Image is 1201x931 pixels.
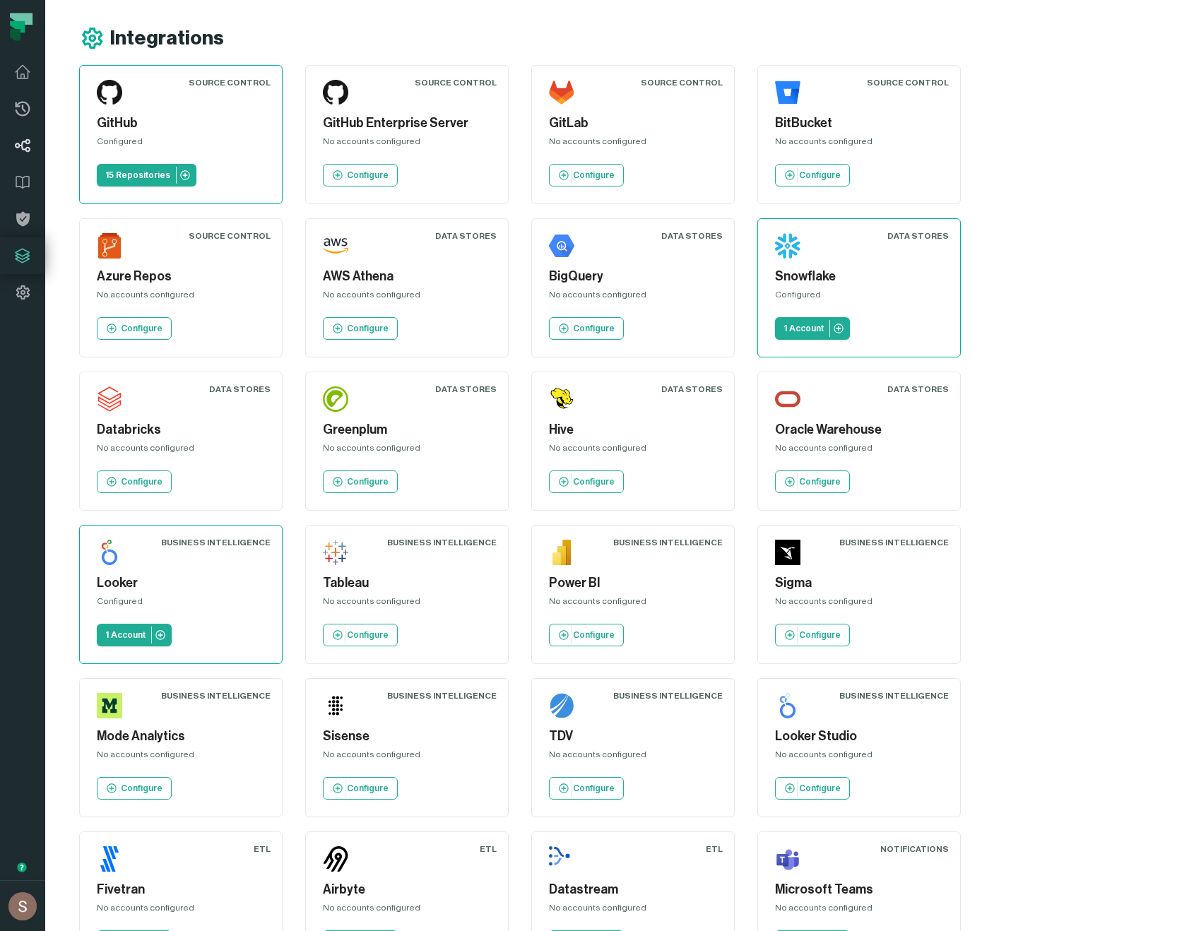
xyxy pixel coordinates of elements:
div: Configured [775,289,943,306]
h5: Oracle Warehouse [775,420,943,439]
a: Configure [775,624,850,646]
img: Datastream [549,846,574,872]
img: TDV [549,693,574,718]
h5: Tableau [323,574,491,593]
a: Configure [323,317,398,340]
h5: GitHub Enterprise Server [323,114,491,133]
h5: Power BI [549,574,717,593]
div: Source Control [189,77,271,88]
div: No accounts configured [323,595,491,612]
a: Configure [549,470,624,493]
h5: GitLab [549,114,717,133]
div: No accounts configured [775,595,943,612]
img: Power BI [549,540,574,565]
a: Configure [549,164,624,186]
p: Configure [347,170,389,181]
p: Configure [573,629,615,641]
a: Configure [549,624,624,646]
img: Hive [549,386,574,412]
div: No accounts configured [549,442,717,459]
div: ETL [254,843,271,855]
div: Business Intelligence [161,537,271,548]
img: Sisense [323,693,348,718]
div: Business Intelligence [387,537,497,548]
p: Configure [799,170,841,181]
div: Tooltip anchor [16,861,28,874]
div: No accounts configured [97,749,265,766]
div: No accounts configured [775,749,943,766]
div: Data Stores [887,384,949,395]
h5: AWS Athena [323,267,491,286]
div: Business Intelligence [613,537,723,548]
div: Source Control [189,230,271,242]
div: Source Control [641,77,723,88]
a: Configure [549,317,624,340]
img: Azure Repos [97,233,122,259]
p: Configure [347,323,389,334]
div: No accounts configured [97,902,265,919]
img: AWS Athena [323,233,348,259]
div: Data Stores [661,384,723,395]
img: Snowflake [775,233,800,259]
p: Configure [347,629,389,641]
div: No accounts configured [323,136,491,153]
a: Configure [775,777,850,800]
p: Configure [347,476,389,487]
p: Configure [799,629,841,641]
p: Configure [121,323,162,334]
h5: Sisense [323,727,491,746]
div: Data Stores [209,384,271,395]
a: Configure [323,470,398,493]
h5: Looker Studio [775,727,943,746]
a: Configure [97,470,172,493]
h5: Mode Analytics [97,727,265,746]
div: No accounts configured [549,902,717,919]
a: Configure [323,624,398,646]
div: No accounts configured [97,442,265,459]
div: No accounts configured [549,289,717,306]
img: GitHub [97,80,122,105]
div: Business Intelligence [839,690,949,701]
div: Data Stores [435,384,497,395]
div: Notifications [880,843,949,855]
a: Configure [775,470,850,493]
p: Configure [573,783,615,794]
a: Configure [97,317,172,340]
div: No accounts configured [775,136,943,153]
p: 15 Repositories [105,170,170,181]
img: Mode Analytics [97,693,122,718]
p: Configure [347,783,389,794]
p: Configure [799,476,841,487]
h5: Azure Repos [97,267,265,286]
a: 1 Account [775,317,850,340]
p: 1 Account [105,629,146,641]
img: Greenplum [323,386,348,412]
div: No accounts configured [549,136,717,153]
img: Microsoft Teams [775,846,800,872]
p: Configure [121,476,162,487]
div: ETL [706,843,723,855]
div: No accounts configured [323,902,491,919]
img: Looker [97,540,122,565]
p: Configure [799,783,841,794]
p: Configure [573,476,615,487]
div: Configured [97,595,265,612]
div: No accounts configured [323,289,491,306]
img: avatar of Shay Gafniel [8,892,37,920]
img: GitLab [549,80,574,105]
img: Fivetran [97,846,122,872]
a: Configure [323,777,398,800]
a: 15 Repositories [97,164,196,186]
div: No accounts configured [775,902,943,919]
img: BitBucket [775,80,800,105]
div: No accounts configured [549,595,717,612]
div: ETL [480,843,497,855]
h5: Sigma [775,574,943,593]
a: Configure [323,164,398,186]
img: Airbyte [323,846,348,872]
p: 1 Account [783,323,824,334]
img: Sigma [775,540,800,565]
h1: Integrations [110,26,224,51]
a: 1 Account [97,624,172,646]
p: Configure [573,323,615,334]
